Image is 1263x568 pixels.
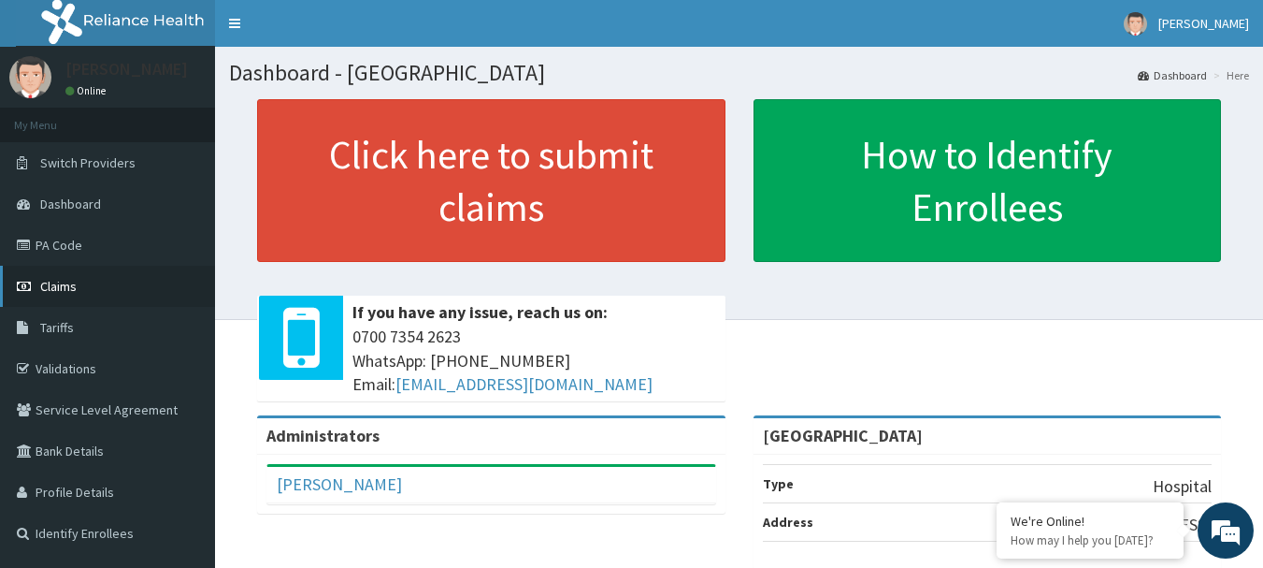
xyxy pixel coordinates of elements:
a: [PERSON_NAME] [277,473,402,495]
li: Here [1209,67,1249,83]
span: Tariffs [40,319,74,336]
img: User Image [9,56,51,98]
p: How may I help you today? [1011,532,1170,548]
span: [PERSON_NAME] [1158,15,1249,32]
a: [EMAIL_ADDRESS][DOMAIN_NAME] [395,373,653,395]
span: Switch Providers [40,154,136,171]
img: User Image [1124,12,1147,36]
span: 0700 7354 2623 WhatsApp: [PHONE_NUMBER] Email: [352,325,716,397]
a: How to Identify Enrollees [753,99,1222,262]
img: d_794563401_company_1708531726252_794563401 [35,94,76,140]
textarea: Type your message and hit 'Enter' [9,373,356,439]
div: Chat with us now [97,105,314,129]
h1: Dashboard - [GEOGRAPHIC_DATA] [229,61,1249,85]
p: [PERSON_NAME] [65,61,188,78]
a: Click here to submit claims [257,99,725,262]
span: Claims [40,278,77,295]
span: Dashboard [40,196,101,212]
b: Type [763,475,794,492]
b: If you have any issue, reach us on: [352,301,608,323]
span: We're online! [108,167,258,356]
div: We're Online! [1011,513,1170,530]
b: Address [763,514,813,531]
p: Hospital [1153,474,1212,499]
a: Online [65,84,110,97]
strong: [GEOGRAPHIC_DATA] [763,425,923,446]
a: Dashboard [1138,67,1207,83]
div: Minimize live chat window [307,9,352,54]
b: Administrators [266,425,380,446]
